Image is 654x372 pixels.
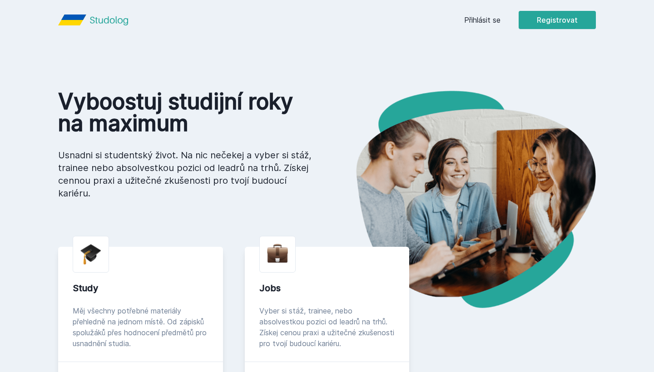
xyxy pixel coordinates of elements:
[327,91,596,308] img: hero.png
[267,242,288,265] img: briefcase.png
[259,282,395,294] div: Jobs
[73,305,208,349] div: Měj všechny potřebné materiály přehledně na jednom místě. Od zápisků spolužáků přes hodnocení pře...
[58,149,312,200] p: Usnadni si studentský život. Na nic nečekej a vyber si stáž, trainee nebo absolvestkou pozici od ...
[58,91,312,134] h1: Vyboostuj studijní roky na maximum
[73,282,208,294] div: Study
[519,11,596,29] button: Registrovat
[80,244,101,265] img: graduation-cap.png
[464,15,500,25] a: Přihlásit se
[259,305,395,349] div: Vyber si stáž, trainee, nebo absolvestkou pozici od leadrů na trhů. Získej cenou praxi a užitečné...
